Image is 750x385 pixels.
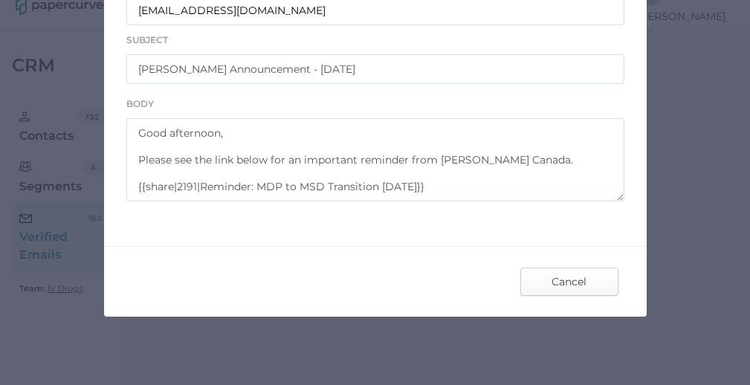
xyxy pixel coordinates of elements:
[520,268,618,296] button: Cancel
[126,54,624,84] input: Subject
[534,268,604,295] span: Cancel
[126,98,154,109] span: Body
[126,34,168,45] span: Subject
[126,118,624,201] textarea: Good afternoon, Please see the link below for an important reminder from [PERSON_NAME] Canada. {{...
